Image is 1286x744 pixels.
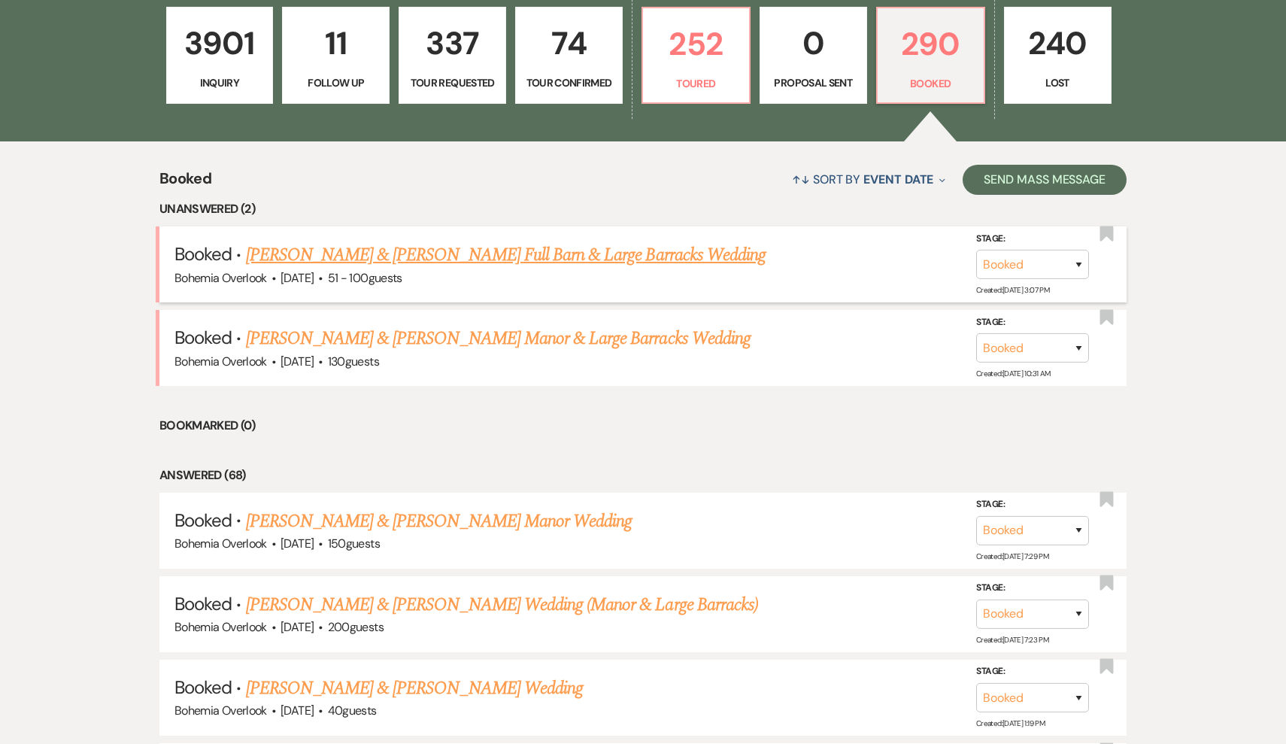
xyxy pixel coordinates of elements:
a: [PERSON_NAME] & [PERSON_NAME] Full Barn & Large Barracks Wedding [246,241,766,269]
a: 240Lost [1004,7,1112,105]
span: Booked [174,592,232,615]
a: [PERSON_NAME] & [PERSON_NAME] Wedding (Manor & Large Barracks) [246,591,758,618]
span: Created: [DATE] 10:31 AM [976,369,1050,378]
span: Booked [174,326,232,349]
span: Created: [DATE] 7:29 PM [976,551,1048,561]
button: Sort By Event Date [786,159,951,199]
button: Send Mass Message [963,165,1127,195]
p: 11 [292,18,380,68]
label: Stage: [976,497,1089,513]
p: Follow Up [292,74,380,91]
span: [DATE] [281,619,314,635]
a: 252Toured [641,7,751,105]
span: 51 - 100 guests [328,270,402,286]
li: Answered (68) [159,466,1127,485]
p: Toured [652,75,740,92]
p: 3901 [176,18,264,68]
a: 74Tour Confirmed [515,7,623,105]
a: 11Follow Up [282,7,390,105]
span: Created: [DATE] 1:19 PM [976,718,1045,728]
a: [PERSON_NAME] & [PERSON_NAME] Manor & Large Barracks Wedding [246,325,751,352]
span: 40 guests [328,703,377,718]
span: Booked [174,242,232,266]
p: 290 [887,19,975,69]
label: Stage: [976,314,1089,331]
span: 150 guests [328,536,380,551]
p: 0 [769,18,857,68]
span: Bohemia Overlook [174,270,267,286]
label: Stage: [976,664,1089,680]
label: Stage: [976,580,1089,597]
span: Created: [DATE] 3:07 PM [976,285,1049,295]
p: 240 [1014,18,1102,68]
a: 290Booked [876,7,985,105]
label: Stage: [976,230,1089,247]
p: Booked [887,75,975,92]
a: [PERSON_NAME] & [PERSON_NAME] Wedding [246,675,583,702]
a: [PERSON_NAME] & [PERSON_NAME] Manor Wedding [246,508,632,535]
span: [DATE] [281,703,314,718]
span: Booked [174,509,232,532]
p: Tour Confirmed [525,74,613,91]
p: Inquiry [176,74,264,91]
a: 3901Inquiry [166,7,274,105]
p: Proposal Sent [769,74,857,91]
li: Unanswered (2) [159,199,1127,219]
p: 74 [525,18,613,68]
li: Bookmarked (0) [159,416,1127,436]
a: 0Proposal Sent [760,7,867,105]
span: Bohemia Overlook [174,703,267,718]
span: [DATE] [281,270,314,286]
p: 337 [408,18,496,68]
span: ↑↓ [792,172,810,187]
span: Booked [174,676,232,699]
span: 130 guests [328,354,379,369]
span: Bohemia Overlook [174,354,267,369]
span: Bohemia Overlook [174,619,267,635]
span: Created: [DATE] 7:23 PM [976,635,1048,645]
span: 200 guests [328,619,384,635]
span: [DATE] [281,536,314,551]
p: Lost [1014,74,1102,91]
a: 337Tour Requested [399,7,506,105]
span: Event Date [863,172,933,187]
span: Bohemia Overlook [174,536,267,551]
p: Tour Requested [408,74,496,91]
span: [DATE] [281,354,314,369]
span: Booked [159,167,211,199]
p: 252 [652,19,740,69]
